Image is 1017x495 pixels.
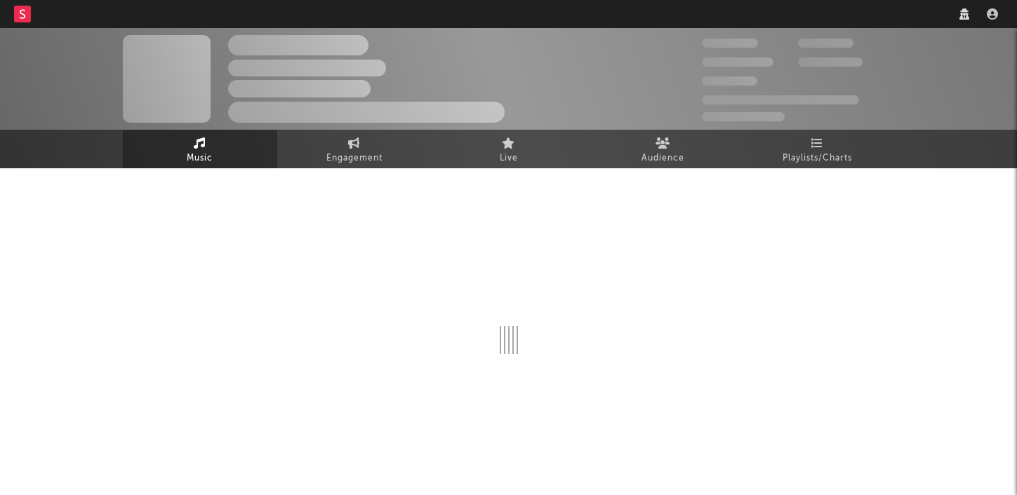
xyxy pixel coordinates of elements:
span: 100,000 [702,76,757,86]
span: 1,000,000 [798,57,863,67]
span: Jump Score: 85.0 [702,112,785,121]
a: Engagement [277,130,432,168]
span: Music [187,150,213,167]
span: 300,000 [702,39,758,48]
a: Audience [586,130,740,168]
span: Engagement [326,150,383,167]
span: 50,000,000 Monthly Listeners [702,95,859,104]
span: Playlists/Charts [783,150,852,167]
span: Live [500,150,518,167]
span: 50,000,000 [702,57,773,67]
span: 100,000 [798,39,853,48]
span: Audience [642,150,684,167]
a: Music [123,130,277,168]
a: Live [432,130,586,168]
a: Playlists/Charts [740,130,895,168]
